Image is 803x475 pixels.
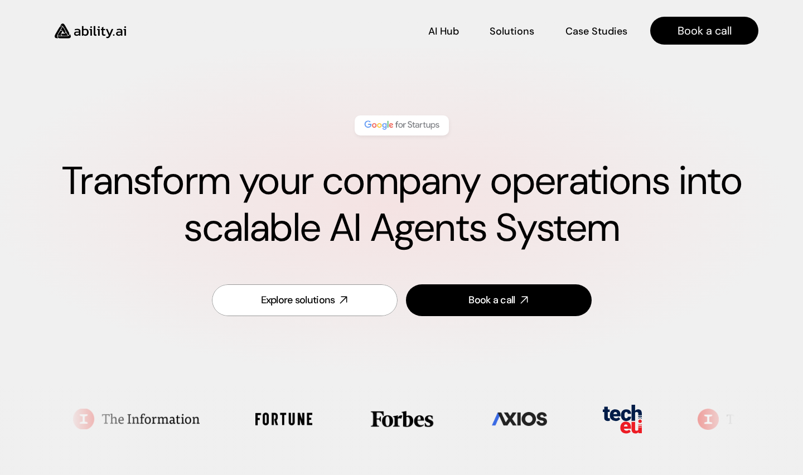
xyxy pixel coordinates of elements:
a: Explore solutions [212,284,398,316]
p: AI Hub [428,25,459,38]
a: Book a call [406,284,592,316]
p: Case Studies [565,25,627,38]
a: Case Studies [565,21,628,41]
div: Book a call [468,293,515,307]
p: Book a call [678,23,732,38]
a: AI Hub [428,21,459,41]
nav: Main navigation [142,17,758,45]
a: Solutions [490,21,534,41]
a: Book a call [650,17,758,45]
p: Solutions [490,25,534,38]
h1: Transform your company operations into scalable AI Agents System [45,158,758,251]
div: Explore solutions [261,293,335,307]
